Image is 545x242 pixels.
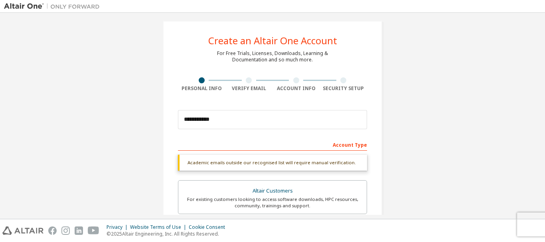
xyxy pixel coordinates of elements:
[178,85,225,92] div: Personal Info
[189,224,230,230] div: Cookie Consent
[75,226,83,235] img: linkedin.svg
[130,224,189,230] div: Website Terms of Use
[61,226,70,235] img: instagram.svg
[183,196,362,209] div: For existing customers looking to access software downloads, HPC resources, community, trainings ...
[4,2,104,10] img: Altair One
[225,85,273,92] div: Verify Email
[2,226,43,235] img: altair_logo.svg
[178,138,367,151] div: Account Type
[107,230,230,237] p: © 2025 Altair Engineering, Inc. All Rights Reserved.
[178,155,367,171] div: Academic emails outside our recognised list will require manual verification.
[217,50,328,63] div: For Free Trials, Licenses, Downloads, Learning & Documentation and so much more.
[88,226,99,235] img: youtube.svg
[320,85,367,92] div: Security Setup
[48,226,57,235] img: facebook.svg
[183,185,362,197] div: Altair Customers
[272,85,320,92] div: Account Info
[107,224,130,230] div: Privacy
[208,36,337,45] div: Create an Altair One Account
